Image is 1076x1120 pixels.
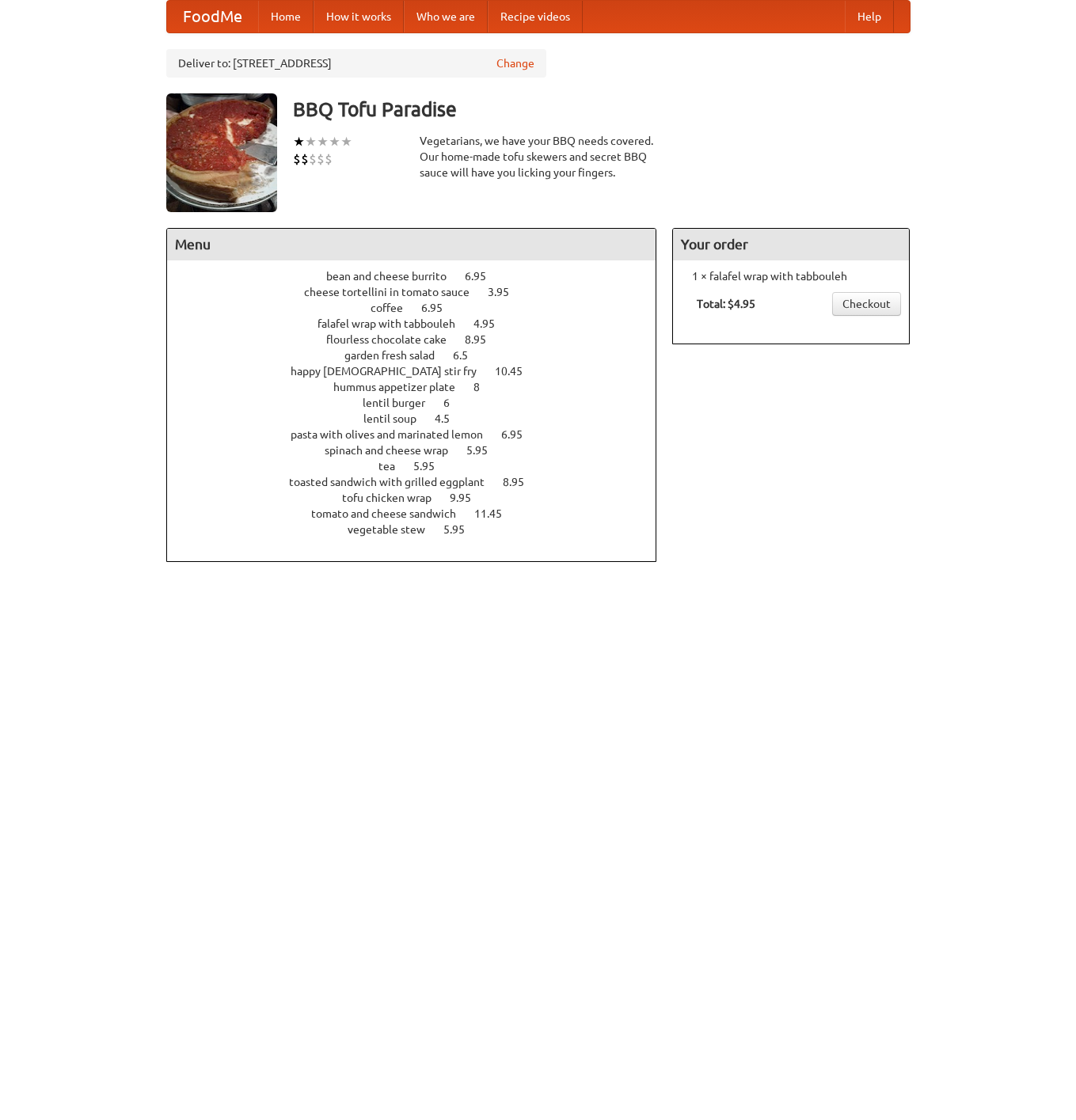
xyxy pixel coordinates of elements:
[673,229,909,260] h4: Your order
[291,365,552,378] a: happy [DEMOGRAPHIC_DATA] stir fry 10.45
[443,397,466,409] span: 6
[474,507,518,520] span: 11.45
[371,302,419,314] span: coffee
[326,270,515,283] a: bean and cheese burrito 6.95
[845,1,894,32] a: Help
[450,492,487,504] span: 9.95
[305,133,317,150] li: ★
[311,507,472,520] span: tomato and cheese sandwich
[342,492,447,504] span: tofu chicken wrap
[348,523,441,536] span: vegetable stew
[311,507,531,520] a: tomato and cheese sandwich 11.45
[309,150,317,168] li: $
[404,1,488,32] a: Who we are
[495,365,538,378] span: 10.45
[326,333,462,346] span: flourless chocolate cake
[496,55,534,71] a: Change
[326,270,462,283] span: bean and cheese burrito
[378,460,464,473] a: tea 5.95
[166,49,546,78] div: Deliver to: [STREET_ADDRESS]
[465,333,502,346] span: 8.95
[333,381,509,393] a: hummus appetizer plate 8
[325,444,464,457] span: spinach and cheese wrap
[697,298,755,310] b: Total: $4.95
[326,333,515,346] a: flourless chocolate cake 8.95
[340,133,352,150] li: ★
[167,1,258,32] a: FoodMe
[832,292,901,316] a: Checkout
[453,349,484,362] span: 6.5
[325,150,333,168] li: $
[301,150,309,168] li: $
[465,270,502,283] span: 6.95
[473,317,511,330] span: 4.95
[325,444,517,457] a: spinach and cheese wrap 5.95
[466,444,504,457] span: 5.95
[291,365,492,378] span: happy [DEMOGRAPHIC_DATA] stir fry
[443,523,481,536] span: 5.95
[317,150,325,168] li: $
[473,381,496,393] span: 8
[293,133,305,150] li: ★
[333,381,471,393] span: hummus appetizer plate
[363,397,479,409] a: lentil burger 6
[488,286,525,298] span: 3.95
[681,268,901,284] li: 1 × falafel wrap with tabbouleh
[378,460,411,473] span: tea
[317,133,329,150] li: ★
[167,229,656,260] h4: Menu
[420,133,657,180] div: Vegetarians, we have your BBQ needs covered. Our home-made tofu skewers and secret BBQ sauce will...
[421,302,458,314] span: 6.95
[342,492,500,504] a: tofu chicken wrap 9.95
[501,428,538,441] span: 6.95
[363,412,432,425] span: lentil soup
[291,428,552,441] a: pasta with olives and marinated lemon 6.95
[166,93,277,212] img: angular.jpg
[293,150,301,168] li: $
[258,1,314,32] a: Home
[304,286,485,298] span: cheese tortellini in tomato sauce
[317,317,471,330] span: falafel wrap with tabbouleh
[289,476,553,488] a: toasted sandwich with grilled eggplant 8.95
[363,397,441,409] span: lentil burger
[344,349,451,362] span: garden fresh salad
[363,412,479,425] a: lentil soup 4.5
[503,476,540,488] span: 8.95
[488,1,583,32] a: Recipe videos
[371,302,472,314] a: coffee 6.95
[293,93,911,125] h3: BBQ Tofu Paradise
[317,317,524,330] a: falafel wrap with tabbouleh 4.95
[344,349,497,362] a: garden fresh salad 6.5
[413,460,451,473] span: 5.95
[314,1,404,32] a: How it works
[329,133,340,150] li: ★
[289,476,500,488] span: toasted sandwich with grilled eggplant
[304,286,538,298] a: cheese tortellini in tomato sauce 3.95
[435,412,466,425] span: 4.5
[348,523,494,536] a: vegetable stew 5.95
[291,428,499,441] span: pasta with olives and marinated lemon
